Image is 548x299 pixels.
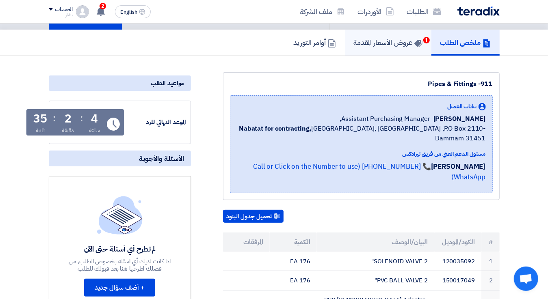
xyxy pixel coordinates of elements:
h5: عروض الأسعار المقدمة [354,38,422,47]
button: تحميل جدول البنود [223,210,284,223]
td: 120035092 [434,252,481,271]
div: الحساب [55,6,73,13]
div: دقيقة [62,126,74,135]
span: 1 [423,37,430,43]
h5: ملخص الطلب [440,38,491,47]
div: 2 [65,113,71,125]
div: بشار [49,13,73,17]
strong: [PERSON_NAME] [431,161,486,172]
a: أوامر التوريد [285,30,345,56]
img: Teradix logo [457,6,500,16]
td: 1 [481,252,500,271]
div: الموعد النهائي للرد [126,118,186,127]
div: ساعة [89,126,101,135]
b: Nabatat for contracting, [239,124,312,133]
img: profile_test.png [76,5,89,18]
span: [GEOGRAPHIC_DATA], [GEOGRAPHIC_DATA] ,P.O Box 2110- Dammam 31451 [237,124,486,143]
div: Open chat [514,267,538,291]
a: ملخص الطلب [431,30,500,56]
div: اذا كانت لديك أي اسئلة بخصوص الطلب, من فضلك اطرحها هنا بعد قبولك للطلب [61,258,179,272]
span: [PERSON_NAME] [433,114,486,124]
div: ثانية [36,126,45,135]
th: المرفقات [223,232,270,252]
img: empty_state_list.svg [97,196,143,234]
div: 35 [33,113,47,125]
div: مواعيد الطلب [49,75,191,91]
div: : [53,111,56,125]
button: + أضف سؤال جديد [84,279,155,297]
div: لم تطرح أي أسئلة حتى الآن [61,244,179,254]
div: Pipes & Fittings -911 [230,79,493,89]
div: مسئول الدعم الفني من فريق تيرادكس [237,150,486,158]
th: الكود/الموديل [434,232,481,252]
td: SOLENOID VALVE 2" [317,252,434,271]
td: PVC BALL VALVE 2" [317,271,434,290]
th: الكمية [270,232,317,252]
td: 150017049 [434,271,481,290]
button: English [115,5,151,18]
a: الأوردرات [351,2,401,21]
td: 176 EA [270,271,317,290]
span: بيانات العميل [447,102,477,111]
th: # [481,232,500,252]
div: 4 [91,113,98,125]
a: ملف الشركة [294,2,351,21]
span: 2 [100,3,106,9]
td: 2 [481,271,500,290]
h5: أوامر التوريد [294,38,336,47]
a: 📞 [PHONE_NUMBER] (Call or Click on the Number to use WhatsApp) [253,161,486,182]
span: Assistant Purchasing Manager, [340,114,430,124]
div: : [80,111,83,125]
td: 176 EA [270,252,317,271]
a: الطلبات [401,2,448,21]
span: English [120,9,137,15]
span: الأسئلة والأجوبة [139,154,184,163]
a: عروض الأسعار المقدمة1 [345,30,431,56]
th: البيان/الوصف [317,232,434,252]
